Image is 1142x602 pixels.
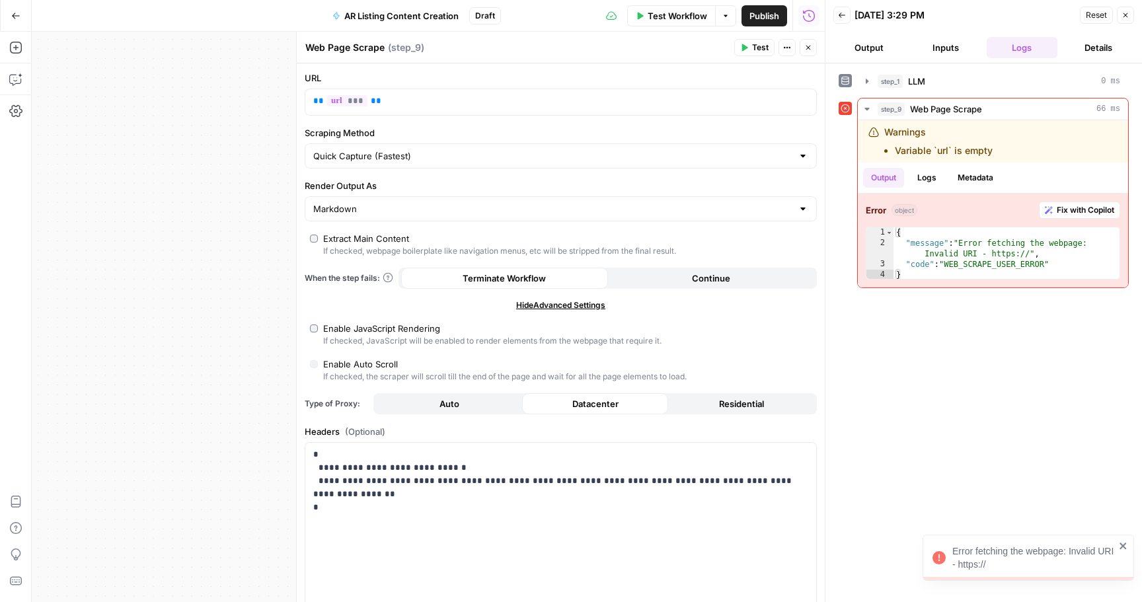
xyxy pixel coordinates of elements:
div: Warnings [884,126,993,157]
span: object [892,204,917,216]
label: Headers [305,425,817,438]
span: Hide Advanced Settings [516,299,605,311]
span: Web Page Scrape [910,102,982,116]
div: If checked, JavaScript will be enabled to render elements from the webpage that require it. [323,335,662,347]
input: Extract Main ContentIf checked, webpage boilerplate like navigation menus, etc will be stripped f... [310,235,318,243]
input: Enable Auto ScrollIf checked, the scraper will scroll till the end of the page and wait for all t... [310,360,318,368]
a: When the step fails: [305,272,393,284]
label: Render Output As [305,179,817,192]
span: Publish [749,9,779,22]
li: Variable `url` is empty [895,144,993,157]
button: Reset [1080,7,1113,24]
span: LLM [908,75,925,88]
span: 66 ms [1096,103,1120,115]
span: Residential [719,397,764,410]
button: Output [863,168,904,188]
span: Draft [475,10,495,22]
input: Enable JavaScript RenderingIf checked, JavaScript will be enabled to render elements from the web... [310,324,318,332]
button: Metadata [950,168,1001,188]
div: 2 [866,238,894,259]
div: 66 ms [858,120,1128,287]
button: Fix with Copilot [1039,202,1120,219]
div: If checked, the scraper will scroll till the end of the page and wait for all the page elements t... [323,371,687,383]
input: Markdown [313,202,792,215]
button: Continue [608,268,815,289]
button: 0 ms [858,71,1128,92]
button: Details [1063,37,1134,58]
span: 0 ms [1101,75,1120,87]
button: Auto [376,393,522,414]
span: Type of Proxy: [305,398,368,410]
button: Logs [987,37,1058,58]
span: Terminate Workflow [463,272,546,285]
span: Datacenter [572,397,619,410]
div: 4 [866,270,894,280]
div: 1 [866,227,894,238]
button: Residential [668,393,814,414]
span: step_1 [878,75,903,88]
button: Publish [742,5,787,26]
button: Test [734,39,775,56]
span: ( step_9 ) [388,41,424,54]
span: Fix with Copilot [1057,204,1114,216]
div: Enable Auto Scroll [323,357,398,371]
span: Continue [692,272,730,285]
input: Quick Capture (Fastest) [313,149,792,163]
span: Test Workflow [648,9,707,22]
button: Output [833,37,905,58]
span: Auto [439,397,459,410]
div: Extract Main Content [323,232,409,245]
textarea: Web Page Scrape [305,41,385,54]
button: AR Listing Content Creation [324,5,467,26]
span: Test [752,42,769,54]
button: Inputs [910,37,981,58]
button: Test Workflow [627,5,715,26]
div: If checked, webpage boilerplate like navigation menus, etc will be stripped from the final result. [323,245,676,257]
span: AR Listing Content Creation [344,9,459,22]
label: Scraping Method [305,126,817,139]
strong: Error [866,204,886,217]
button: 66 ms [858,98,1128,120]
span: Toggle code folding, rows 1 through 4 [886,227,893,238]
div: 3 [866,259,894,270]
span: (Optional) [345,425,385,438]
button: Logs [909,168,944,188]
button: close [1119,541,1128,551]
label: URL [305,71,817,85]
div: Enable JavaScript Rendering [323,322,440,335]
span: step_9 [878,102,905,116]
span: Reset [1086,9,1107,21]
div: Error fetching the webpage: Invalid URI - https:// [952,545,1115,571]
